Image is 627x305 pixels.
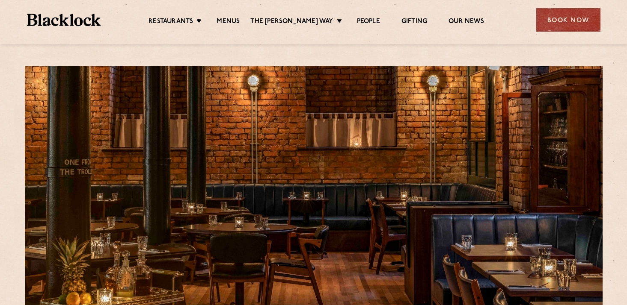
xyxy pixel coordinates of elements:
[149,18,193,27] a: Restaurants
[217,18,240,27] a: Menus
[449,18,484,27] a: Our News
[250,18,333,27] a: The [PERSON_NAME] Way
[401,18,427,27] a: Gifting
[27,14,101,26] img: BL_Textured_Logo-footer-cropped.svg
[357,18,380,27] a: People
[536,8,600,32] div: Book Now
